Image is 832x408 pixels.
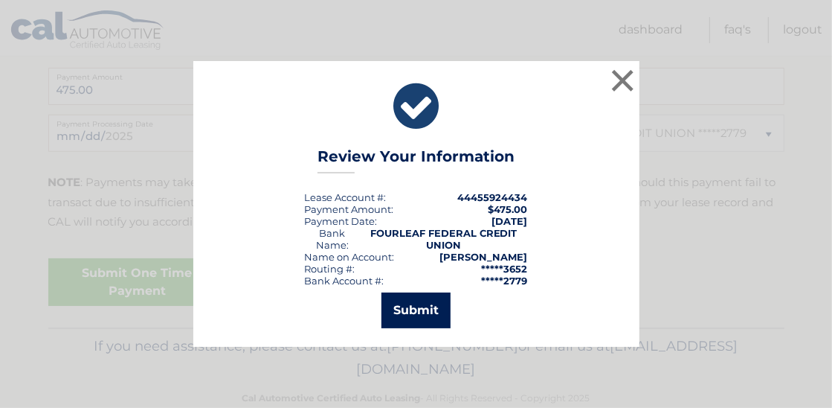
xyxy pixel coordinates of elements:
div: Bank Name: [305,227,360,251]
strong: [PERSON_NAME] [440,251,528,263]
h3: Review Your Information [317,147,515,173]
div: Bank Account #: [305,275,384,287]
div: Name on Account: [305,251,395,263]
button: Submit [381,293,451,328]
button: × [608,66,638,95]
span: [DATE] [492,215,528,227]
div: : [305,215,378,227]
strong: 44455924434 [458,191,528,203]
span: $475.00 [488,203,528,215]
span: Payment Date [305,215,375,227]
div: Payment Amount: [305,203,394,215]
strong: FOURLEAF FEDERAL CREDIT UNION [370,227,517,251]
div: Routing #: [305,263,355,275]
div: Lease Account #: [305,191,387,203]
